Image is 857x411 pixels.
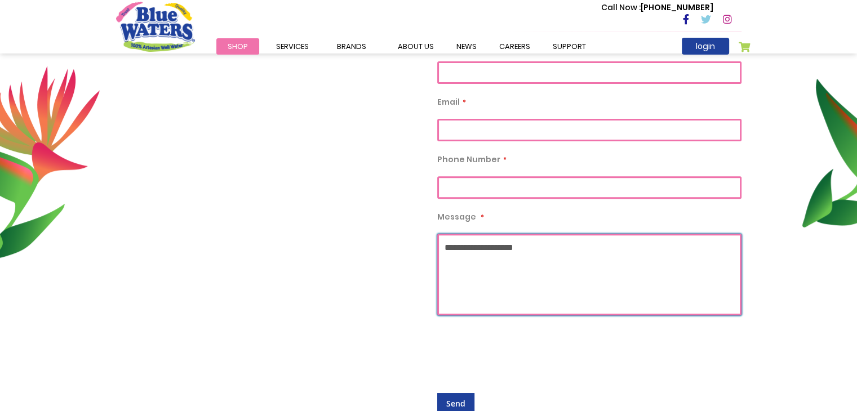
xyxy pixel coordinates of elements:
p: [PHONE_NUMBER] [601,2,713,14]
a: News [445,38,488,55]
span: Message [437,211,476,222]
a: support [541,38,597,55]
a: login [682,38,729,55]
a: careers [488,38,541,55]
span: Brands [337,41,366,52]
span: Shop [228,41,248,52]
span: Phone Number [437,154,500,165]
a: store logo [116,2,195,51]
span: Call Now : [601,2,641,13]
a: about us [387,38,445,55]
iframe: reCAPTCHA [437,327,609,370]
span: Services [276,41,309,52]
span: Send [446,398,465,409]
span: Email [437,96,460,108]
